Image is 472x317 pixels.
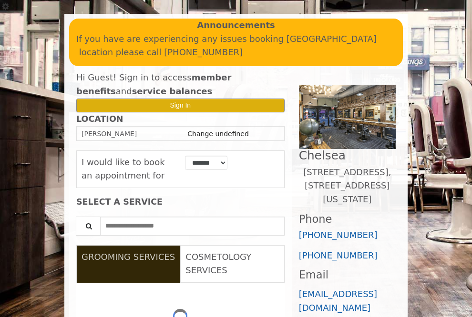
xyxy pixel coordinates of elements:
[76,32,396,60] p: If you have are experiencing any issues booking [GEOGRAPHIC_DATA] location please call [PHONE_NUM...
[299,230,378,240] a: [PHONE_NUMBER]
[185,252,251,276] span: COSMETOLOGY SERVICES
[82,157,165,181] span: I would like to book an appointment for
[299,213,396,225] h3: Phone
[76,217,101,236] button: Service Search
[299,149,396,162] h2: Chelsea
[76,72,231,96] b: member benefits
[299,250,378,260] a: [PHONE_NUMBER]
[197,19,275,32] b: Announcements
[299,166,396,207] p: [STREET_ADDRESS],[STREET_ADDRESS][US_STATE]
[76,198,285,207] div: SELECT A SERVICE
[76,114,123,124] b: LOCATION
[299,289,377,313] a: [EMAIL_ADDRESS][DOMAIN_NAME]
[187,130,249,138] a: Change undefined
[76,99,285,112] button: Sign In
[299,269,396,281] h3: Email
[132,86,213,96] b: service balances
[82,252,175,262] span: GROOMING SERVICES
[82,130,137,138] span: [PERSON_NAME]
[76,71,285,99] div: Hi Guest! Sign in to access and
